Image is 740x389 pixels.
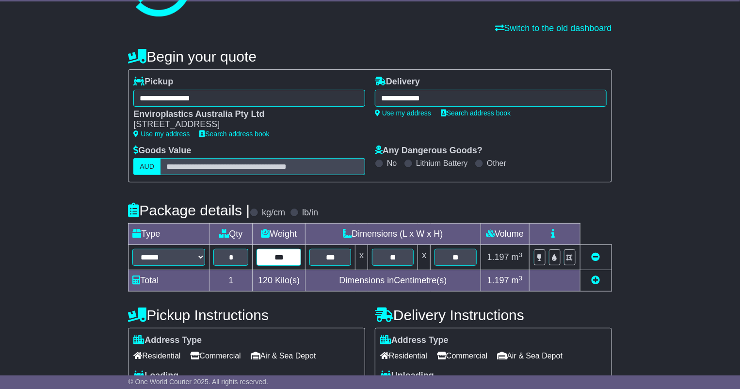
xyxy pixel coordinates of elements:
h4: Pickup Instructions [128,307,365,323]
span: Commercial [437,348,487,363]
label: No [387,159,397,168]
td: Volume [481,224,529,245]
span: m [512,252,523,262]
label: Any Dangerous Goods? [375,146,483,156]
label: Other [487,159,506,168]
td: Dimensions (L x W x H) [306,224,481,245]
span: 1.197 [487,276,509,285]
span: Residential [133,348,180,363]
td: Qty [209,224,253,245]
sup: 3 [519,275,523,282]
td: Kilo(s) [253,270,306,292]
label: lb/in [302,208,318,218]
label: Loading [133,371,178,381]
label: Pickup [133,77,173,87]
label: Address Type [133,335,202,346]
span: Air & Sea Depot [251,348,316,363]
a: Use my address [375,109,431,117]
td: Type [129,224,209,245]
span: Commercial [190,348,241,363]
span: 120 [258,276,273,285]
h4: Begin your quote [128,49,611,65]
div: [STREET_ADDRESS] [133,119,355,130]
span: m [512,276,523,285]
label: Lithium Battery [416,159,468,168]
label: kg/cm [262,208,285,218]
span: 1.197 [487,252,509,262]
td: 1 [209,270,253,292]
span: Residential [380,348,427,363]
a: Remove this item [592,252,600,262]
label: Goods Value [133,146,191,156]
td: x [418,245,431,270]
span: © One World Courier 2025. All rights reserved. [128,378,268,386]
td: Dimensions in Centimetre(s) [306,270,481,292]
td: Weight [253,224,306,245]
div: Enviroplastics Australia Pty Ltd [133,109,355,120]
a: Add new item [592,276,600,285]
h4: Package details | [128,202,250,218]
a: Switch to the old dashboard [496,23,612,33]
label: Address Type [380,335,449,346]
sup: 3 [519,251,523,259]
label: Delivery [375,77,420,87]
span: Air & Sea Depot [497,348,563,363]
td: Total [129,270,209,292]
h4: Delivery Instructions [375,307,612,323]
a: Search address book [441,109,511,117]
td: x [355,245,368,270]
label: AUD [133,158,161,175]
a: Use my address [133,130,190,138]
a: Search address book [199,130,269,138]
label: Unloading [380,371,434,381]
